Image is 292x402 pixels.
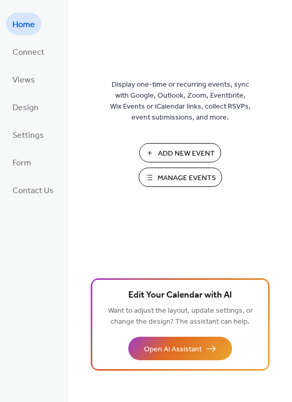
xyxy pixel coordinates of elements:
span: Home [13,17,35,33]
span: Form [13,155,31,171]
span: Contact Us [13,183,54,199]
a: Views [6,68,41,90]
span: Add New Event [158,148,215,159]
span: Edit Your Calendar with AI [128,288,232,303]
span: Manage Events [157,173,216,184]
span: Display one-time or recurring events, sync with Google, Outlook, Zoom, Eventbrite, Wix Events or ... [110,79,251,123]
button: Open AI Assistant [128,337,232,360]
button: Manage Events [139,168,222,187]
a: Home [6,13,41,35]
a: Form [6,151,38,173]
span: Design [13,100,39,116]
a: Contact Us [6,179,60,201]
span: Want to adjust the layout, update settings, or change the design? The assistant can help. [108,304,253,329]
a: Connect [6,40,51,63]
a: Design [6,96,45,118]
span: Settings [13,127,44,144]
span: Open AI Assistant [144,344,202,355]
a: Settings [6,123,50,146]
span: Views [13,72,35,88]
button: Add New Event [139,143,221,162]
span: Connect [13,44,44,61]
